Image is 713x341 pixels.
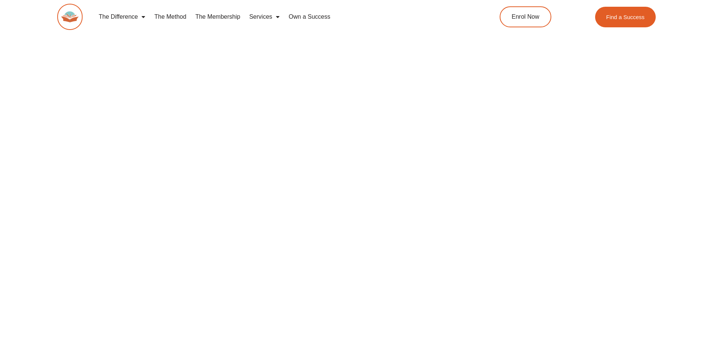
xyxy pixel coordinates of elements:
[512,14,539,20] span: Enrol Now
[500,6,551,27] a: Enrol Now
[284,8,335,25] a: Own a Success
[595,7,656,27] a: Find a Success
[245,8,284,25] a: Services
[606,14,645,20] span: Find a Success
[191,8,245,25] a: The Membership
[150,8,191,25] a: The Method
[94,8,150,25] a: The Difference
[94,8,466,25] nav: Menu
